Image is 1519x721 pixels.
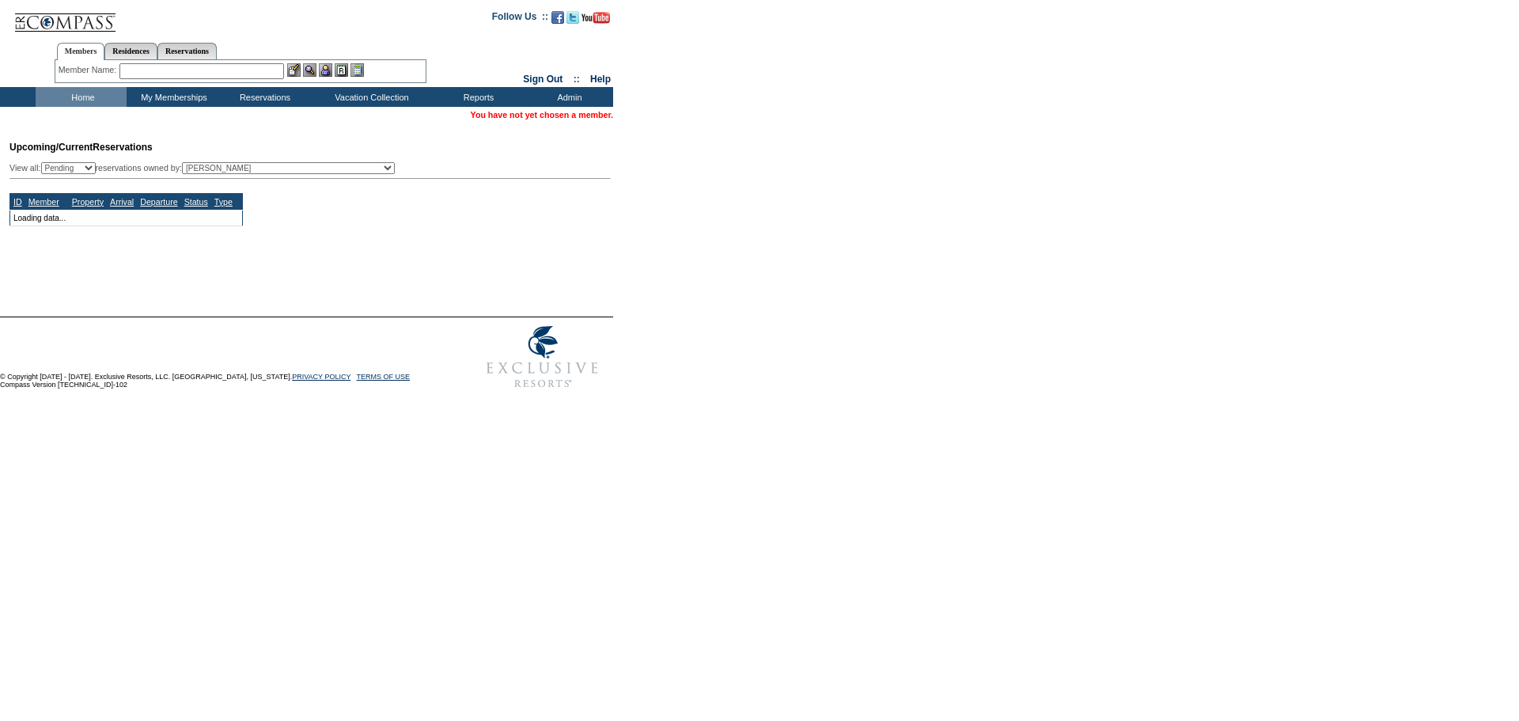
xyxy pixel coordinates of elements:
[590,74,611,85] a: Help
[57,43,105,60] a: Members
[10,210,243,226] td: Loading data...
[431,87,522,107] td: Reports
[36,87,127,107] td: Home
[566,11,579,24] img: Follow us on Twitter
[581,12,610,24] img: Subscribe to our YouTube Channel
[309,87,431,107] td: Vacation Collection
[9,142,93,153] span: Upcoming/Current
[551,16,564,25] a: Become our fan on Facebook
[72,197,104,207] a: Property
[581,16,610,25] a: Subscribe to our YouTube Channel
[357,373,411,381] a: TERMS OF USE
[184,197,208,207] a: Status
[522,87,613,107] td: Admin
[140,197,177,207] a: Departure
[157,43,217,59] a: Reservations
[218,87,309,107] td: Reservations
[319,63,332,77] img: Impersonate
[59,63,119,77] div: Member Name:
[472,317,613,397] img: Exclusive Resorts
[292,373,350,381] a: PRIVACY POLICY
[110,197,134,207] a: Arrival
[28,197,59,207] a: Member
[13,197,22,207] a: ID
[492,9,548,28] td: Follow Us ::
[9,142,153,153] span: Reservations
[335,63,348,77] img: Reservations
[9,162,402,174] div: View all: reservations owned by:
[350,63,364,77] img: b_calculator.gif
[127,87,218,107] td: My Memberships
[551,11,564,24] img: Become our fan on Facebook
[574,74,580,85] span: ::
[523,74,563,85] a: Sign Out
[287,63,301,77] img: b_edit.gif
[303,63,316,77] img: View
[566,16,579,25] a: Follow us on Twitter
[471,110,613,120] span: You have not yet chosen a member.
[104,43,157,59] a: Residences
[214,197,233,207] a: Type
